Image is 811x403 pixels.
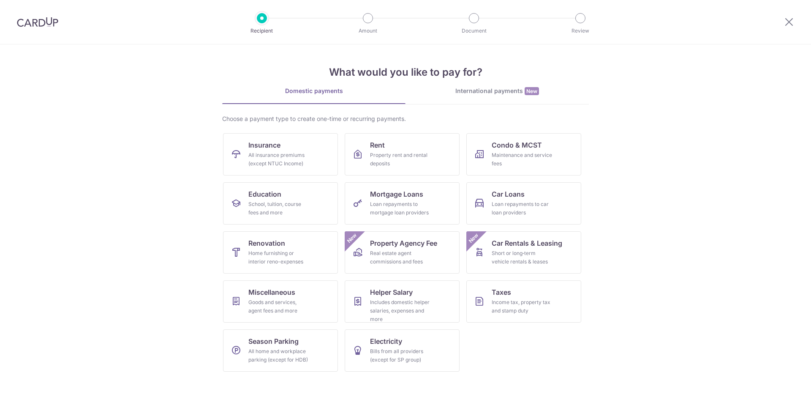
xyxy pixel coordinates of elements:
[248,200,309,217] div: School, tuition, course fees and more
[223,329,338,372] a: Season ParkingAll home and workplace parking (except for HDB)
[223,182,338,225] a: EducationSchool, tuition, course fees and more
[370,140,385,150] span: Rent
[345,182,460,225] a: Mortgage LoansLoan repayments to mortgage loan providers
[466,231,581,274] a: Car Rentals & LeasingShort or long‑term vehicle rentals & leasesNew
[231,27,293,35] p: Recipient
[248,287,295,297] span: Miscellaneous
[248,336,299,346] span: Season Parking
[222,87,405,95] div: Domestic payments
[248,347,309,364] div: All home and workplace parking (except for HDB)
[223,133,338,175] a: InsuranceAll insurance premiums (except NTUC Income)
[492,238,562,248] span: Car Rentals & Leasing
[466,182,581,225] a: Car LoansLoan repayments to car loan providers
[757,378,803,399] iframe: Opens a widget where you can find more information
[17,17,58,27] img: CardUp
[492,287,511,297] span: Taxes
[525,87,539,95] span: New
[248,249,309,266] div: Home furnishing or interior reno-expenses
[345,231,359,245] span: New
[492,298,552,315] div: Income tax, property tax and stamp duty
[370,151,431,168] div: Property rent and rental deposits
[370,347,431,364] div: Bills from all providers (except for SP group)
[223,280,338,323] a: MiscellaneousGoods and services, agent fees and more
[248,189,281,199] span: Education
[222,115,589,123] div: Choose a payment type to create one-time or recurring payments.
[223,231,338,274] a: RenovationHome furnishing or interior reno-expenses
[492,249,552,266] div: Short or long‑term vehicle rentals & leases
[370,200,431,217] div: Loan repayments to mortgage loan providers
[248,151,309,168] div: All insurance premiums (except NTUC Income)
[345,280,460,323] a: Helper SalaryIncludes domestic helper salaries, expenses and more
[492,200,552,217] div: Loan repayments to car loan providers
[370,249,431,266] div: Real estate agent commissions and fees
[345,133,460,175] a: RentProperty rent and rental deposits
[370,336,402,346] span: Electricity
[370,238,437,248] span: Property Agency Fee
[492,151,552,168] div: Maintenance and service fees
[248,238,285,248] span: Renovation
[549,27,612,35] p: Review
[492,189,525,199] span: Car Loans
[405,87,589,96] div: International payments
[443,27,505,35] p: Document
[492,140,542,150] span: Condo & MCST
[345,231,460,274] a: Property Agency FeeReal estate agent commissions and feesNew
[466,133,581,175] a: Condo & MCSTMaintenance and service fees
[248,298,309,315] div: Goods and services, agent fees and more
[345,329,460,372] a: ElectricityBills from all providers (except for SP group)
[337,27,399,35] p: Amount
[370,189,423,199] span: Mortgage Loans
[222,65,589,80] h4: What would you like to pay for?
[467,231,481,245] span: New
[370,287,413,297] span: Helper Salary
[370,298,431,323] div: Includes domestic helper salaries, expenses and more
[248,140,280,150] span: Insurance
[466,280,581,323] a: TaxesIncome tax, property tax and stamp duty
